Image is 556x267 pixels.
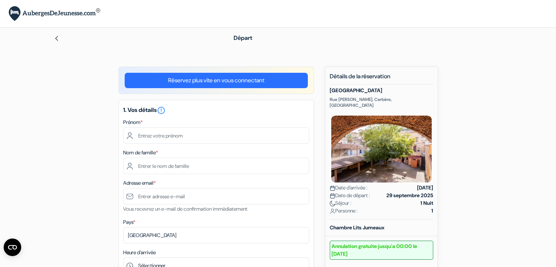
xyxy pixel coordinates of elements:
[330,241,433,260] small: Annulation gratuite jusqu'a 00:00 le [DATE]
[157,106,166,114] a: error_outline
[123,218,135,226] label: Pays
[417,184,433,192] strong: [DATE]
[123,158,309,174] input: Entrer le nom de famille
[330,201,335,206] img: moon.svg
[123,119,143,126] label: Prénom
[330,208,335,214] img: user_icon.svg
[420,199,433,207] strong: 1 Nuit
[330,87,433,94] h5: [GEOGRAPHIC_DATA]
[9,6,100,21] img: AubergesDeJeunesse.com
[234,34,252,42] span: Départ
[54,35,60,41] img: left_arrow.svg
[330,185,335,191] img: calendar.svg
[330,224,385,231] b: Chambre Lits Jumeaux
[330,192,370,199] span: Date de départ :
[431,207,433,215] strong: 1
[123,179,156,187] label: Adresse email
[123,127,309,144] input: Entrez votre prénom
[330,199,351,207] span: Séjour :
[123,206,247,212] small: Vous recevrez un e-mail de confirmation immédiatement
[330,184,367,192] span: Date d'arrivée :
[330,193,335,199] img: calendar.svg
[123,106,309,115] h5: 1. Vos détails
[123,249,156,256] label: Heure d'arrivée
[330,73,433,84] h5: Détails de la réservation
[386,192,433,199] strong: 29 septembre 2025
[125,73,308,88] a: Réservez plus vite en vous connectant
[123,188,309,204] input: Entrer adresse e-mail
[330,97,433,108] p: Rue [PERSON_NAME], Cerbère, [GEOGRAPHIC_DATA]
[157,106,166,115] i: error_outline
[123,149,158,157] label: Nom de famille
[4,238,21,256] button: Ouvrir le widget CMP
[330,207,358,215] span: Personne :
